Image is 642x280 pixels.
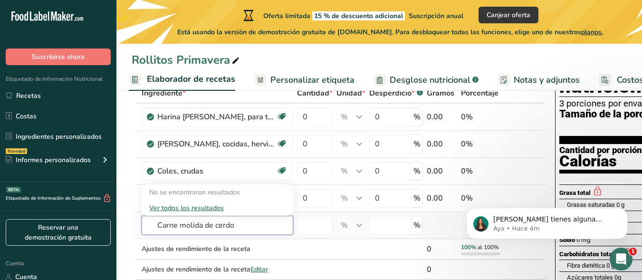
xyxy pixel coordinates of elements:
[567,262,605,269] font: Fibra dietética
[297,88,329,98] font: Cantidad
[461,139,473,149] font: 0%
[6,260,24,267] font: Cuenta
[8,187,19,193] font: BETA
[177,28,581,37] font: Está usando la versión de demostración gratuita de [DOMAIN_NAME]. Para desbloquear todas las func...
[559,152,617,170] font: Calorías
[16,155,91,164] font: Informes personalizados
[461,112,473,122] font: 0%
[427,166,443,176] font: 0.00
[142,244,250,253] font: Ajustes de rendimiento de la receta
[487,10,530,19] font: Canjear oferta
[142,216,293,235] input: Añadir ingrediente
[514,74,580,86] font: Notas y adjuntos
[427,88,454,98] font: Gramos
[461,166,473,176] font: 0%
[374,69,479,91] a: Desglose nutricional
[6,219,111,246] a: Reservar una demostración gratuita
[336,88,362,98] font: Unidad
[427,139,443,149] font: 0.00
[427,264,431,275] font: 0
[427,244,431,254] font: 0
[610,248,632,270] iframe: Chat en vivo de Intercom
[6,48,111,65] button: Suscribirse ahora
[461,88,498,98] font: Porcentaje
[16,91,41,100] font: Recetas
[6,195,101,202] font: Etiquetado de Información de Suplementos
[559,145,642,155] font: Cantidad por porción
[25,223,92,242] font: Reservar una demostración gratuita
[390,74,470,86] font: Desglose nutricional
[8,148,25,154] font: Novedad
[16,112,37,121] font: Costas
[142,265,250,274] font: Ajustes de rendimiento de la receta
[427,193,443,203] font: 0.00
[409,11,463,20] font: Suscripción anual
[250,265,268,274] font: Editar
[157,112,387,122] font: Harina [PERSON_NAME], para todo uso, con levadura, enriquecida
[157,139,346,149] font: [PERSON_NAME], cocidas, hervidas, escurridas, sin sal
[6,75,103,83] font: Etiquetado de Información Nutricional
[270,74,355,86] font: Personalizar etiqueta
[314,11,403,20] font: 15 % de descuento adicional
[606,262,614,269] font: 0 g
[149,203,224,212] font: Ver todos los resultados
[157,166,203,176] font: Coles, crudas
[142,200,293,216] div: Ver todos los resultados
[452,188,642,254] iframe: Mensaje de notificaciones del intercomunicador
[263,11,310,20] font: Oferta limitada
[32,52,85,61] font: Suscribirse ahora
[498,69,580,91] a: Notas y adjuntos
[16,132,102,141] font: Ingredientes personalizados
[581,28,603,37] font: planos.
[147,73,235,85] font: Elaborador de recetas
[427,112,443,122] font: 0.00
[559,251,621,258] font: Carbohidratos totales
[129,68,235,91] a: Elaborador de recetas
[142,88,182,98] font: Ingrediente
[369,88,412,98] font: Desperdicio
[631,248,635,254] font: 1
[132,52,230,68] font: Rollitos Primavera
[149,188,240,197] font: No se encontraron resultados
[479,7,538,23] button: Canjear oferta
[254,69,355,91] a: Personalizar etiqueta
